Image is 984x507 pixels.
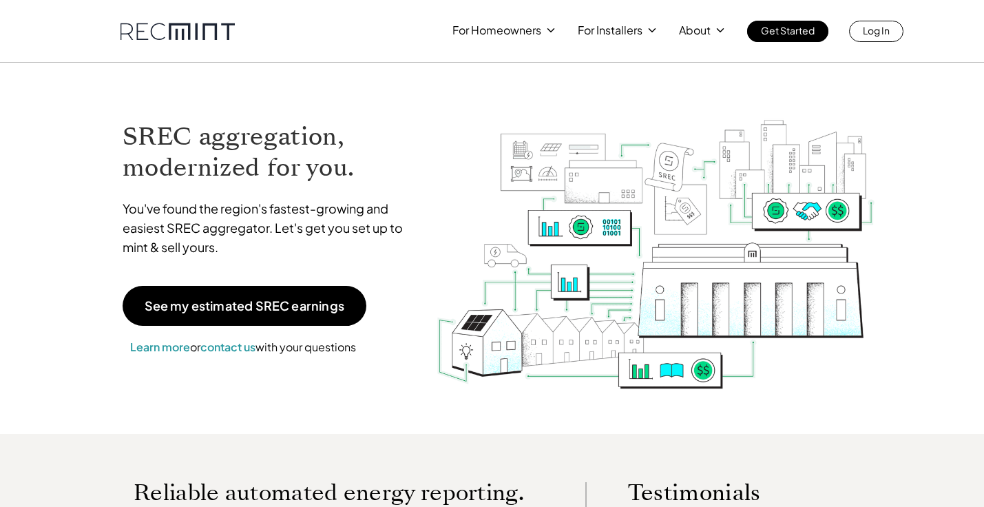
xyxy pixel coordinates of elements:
[849,21,903,42] a: Log In
[200,340,255,354] a: contact us
[123,286,366,326] a: See my estimated SREC earnings
[452,21,541,40] p: For Homeowners
[123,121,416,183] h1: SREC aggregation, modernized for you.
[578,21,642,40] p: For Installers
[130,340,190,354] a: Learn more
[863,21,890,40] p: Log In
[436,83,875,393] img: RECmint value cycle
[628,482,833,503] p: Testimonials
[134,482,544,503] p: Reliable automated energy reporting.
[679,21,711,40] p: About
[123,199,416,257] p: You've found the region's fastest-growing and easiest SREC aggregator. Let's get you set up to mi...
[761,21,815,40] p: Get Started
[145,300,344,312] p: See my estimated SREC earnings
[123,338,364,356] p: or with your questions
[747,21,828,42] a: Get Started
